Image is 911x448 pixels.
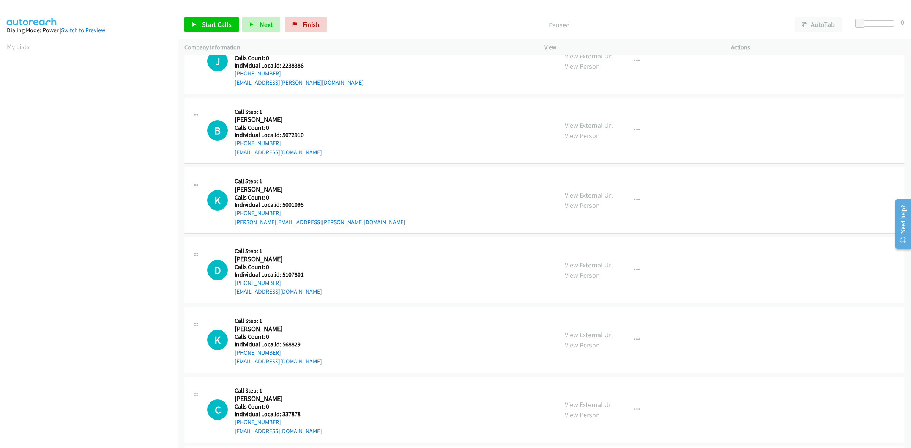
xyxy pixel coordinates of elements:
[61,27,105,34] a: Switch to Preview
[7,58,178,419] iframe: Dialpad
[207,120,228,141] div: The call is yet to be attempted
[235,263,322,271] h5: Calls Count: 0
[235,185,313,194] h2: [PERSON_NAME]
[565,52,613,60] a: View External Url
[565,400,613,409] a: View External Url
[202,20,232,29] span: Start Calls
[235,124,322,132] h5: Calls Count: 0
[235,395,313,403] h2: [PERSON_NAME]
[565,410,600,419] a: View Person
[235,428,322,435] a: [EMAIL_ADDRESS][DOMAIN_NAME]
[235,108,322,116] h5: Call Step: 1
[235,341,322,348] h5: Individual Localid: 568829
[235,358,322,365] a: [EMAIL_ADDRESS][DOMAIN_NAME]
[235,349,281,356] a: [PHONE_NUMBER]
[235,54,364,62] h5: Calls Count: 0
[565,261,613,269] a: View External Url
[235,115,313,124] h2: [PERSON_NAME]
[7,42,30,51] a: My Lists
[235,271,322,278] h5: Individual Localid: 5107801
[303,20,320,29] span: Finish
[235,140,281,147] a: [PHONE_NUMBER]
[565,62,600,71] a: View Person
[235,333,322,341] h5: Calls Count: 0
[235,325,313,333] h2: [PERSON_NAME]
[184,17,239,32] a: Start Calls
[565,341,600,349] a: View Person
[260,20,273,29] span: Next
[235,149,322,156] a: [EMAIL_ADDRESS][DOMAIN_NAME]
[235,255,313,264] h2: [PERSON_NAME]
[235,62,364,69] h5: Individual Localid: 2238386
[207,330,228,350] h1: K
[235,387,322,395] h5: Call Step: 1
[235,410,322,418] h5: Individual Localid: 337878
[235,70,281,77] a: [PHONE_NUMBER]
[207,399,228,420] h1: C
[337,20,781,30] p: Paused
[207,120,228,141] h1: B
[7,26,171,35] div: Dialing Mode: Power |
[901,17,904,27] div: 0
[235,279,281,286] a: [PHONE_NUMBER]
[235,79,364,86] a: [EMAIL_ADDRESS][PERSON_NAME][DOMAIN_NAME]
[207,260,228,280] div: The call is yet to be attempted
[235,178,405,185] h5: Call Step: 1
[235,194,405,201] h5: Calls Count: 0
[207,399,228,420] div: The call is yet to be attempted
[565,330,613,339] a: View External Url
[544,43,717,52] p: View
[235,209,281,217] a: [PHONE_NUMBER]
[235,418,281,426] a: [PHONE_NUMBER]
[285,17,327,32] a: Finish
[565,271,600,280] a: View Person
[207,190,228,211] div: The call is yet to be attempted
[889,194,911,254] iframe: Resource Center
[207,190,228,211] h1: K
[235,403,322,410] h5: Calls Count: 0
[731,43,904,52] p: Actions
[565,131,600,140] a: View Person
[184,43,531,52] p: Company Information
[565,121,613,130] a: View External Url
[235,247,322,255] h5: Call Step: 1
[242,17,280,32] button: Next
[235,317,322,325] h5: Call Step: 1
[207,260,228,280] h1: D
[235,218,405,226] a: [PERSON_NAME][EMAIL_ADDRESS][PERSON_NAME][DOMAIN_NAME]
[795,17,842,32] button: AutoTab
[235,288,322,295] a: [EMAIL_ADDRESS][DOMAIN_NAME]
[235,201,405,209] h5: Individual Localid: 5001095
[207,330,228,350] div: The call is yet to be attempted
[207,51,228,71] h1: J
[565,201,600,210] a: View Person
[207,51,228,71] div: The call is yet to be attempted
[565,191,613,200] a: View External Url
[235,131,322,139] h5: Individual Localid: 5072910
